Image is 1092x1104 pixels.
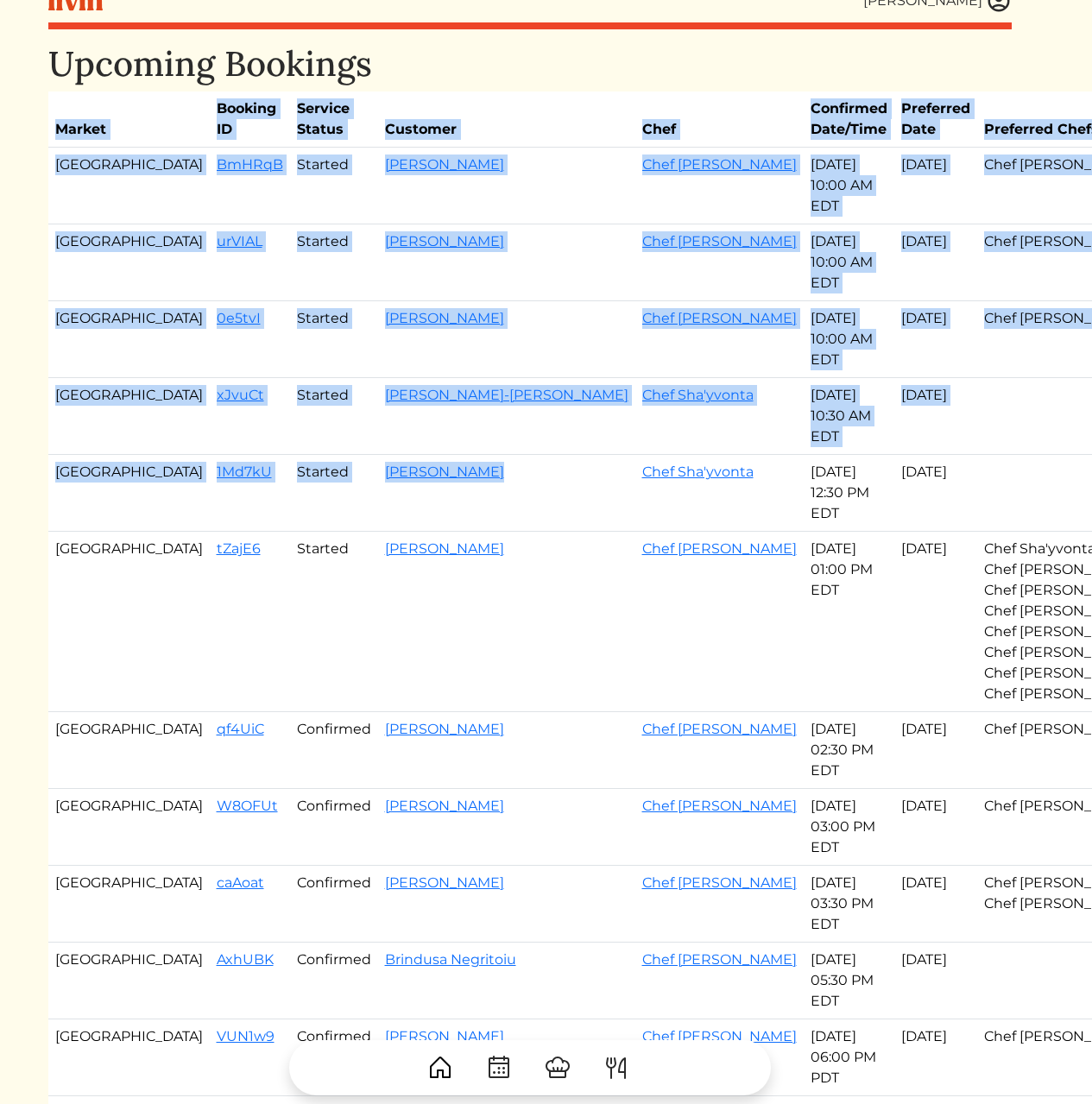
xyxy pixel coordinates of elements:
td: [GEOGRAPHIC_DATA] [48,455,210,532]
a: [PERSON_NAME] [385,540,504,557]
td: [GEOGRAPHIC_DATA] [48,1019,210,1096]
td: [GEOGRAPHIC_DATA] [48,712,210,789]
a: W8OFUt [217,798,278,814]
a: 1Md7kU [217,464,272,480]
td: [DATE] [894,532,977,712]
td: [DATE] 03:30 PM EDT [804,866,894,943]
a: [PERSON_NAME] [385,721,504,737]
td: [GEOGRAPHIC_DATA] [48,866,210,943]
td: [DATE] 10:00 AM EDT [804,148,894,224]
a: Chef [PERSON_NAME] [642,540,797,557]
a: Chef [PERSON_NAME] [642,798,797,814]
a: [PERSON_NAME]-[PERSON_NAME] [385,387,628,403]
a: [PERSON_NAME] [385,464,504,480]
td: [DATE] [894,943,977,1019]
th: Service Status [290,91,378,148]
a: Chef [PERSON_NAME] [642,233,797,249]
td: [GEOGRAPHIC_DATA] [48,789,210,866]
a: qf4UiC [217,721,264,737]
td: [DATE] 06:00 PM PDT [804,1019,894,1096]
h1: Upcoming Bookings [48,43,1012,85]
td: [DATE] 10:00 AM EDT [804,224,894,301]
th: Confirmed Date/Time [804,91,894,148]
a: Chef [PERSON_NAME] [642,156,797,173]
td: [DATE] [894,455,977,532]
a: 0e5tvI [217,310,261,326]
img: House-9bf13187bcbb5817f509fe5e7408150f90897510c4275e13d0d5fca38e0b5951.svg [426,1054,454,1082]
td: [GEOGRAPHIC_DATA] [48,301,210,378]
a: Brindusa Negritoiu [385,951,516,968]
a: [PERSON_NAME] [385,874,504,891]
td: Started [290,148,378,224]
a: [PERSON_NAME] [385,233,504,249]
td: [DATE] 12:30 PM EDT [804,455,894,532]
img: ChefHat-a374fb509e4f37eb0702ca99f5f64f3b6956810f32a249b33092029f8484b388.svg [544,1054,571,1082]
a: Chef [PERSON_NAME] [642,874,797,891]
td: [GEOGRAPHIC_DATA] [48,224,210,301]
td: Confirmed [290,1019,378,1096]
td: [DATE] [894,866,977,943]
td: Confirmed [290,866,378,943]
a: [PERSON_NAME] [385,156,504,173]
a: urVIAL [217,233,262,249]
a: Chef [PERSON_NAME] [642,951,797,968]
a: [PERSON_NAME] [385,310,504,326]
td: [DATE] 01:00 PM EDT [804,532,894,712]
a: Chef Sha'yvonta [642,464,754,480]
td: [DATE] [894,789,977,866]
td: [DATE] 10:30 AM EDT [804,378,894,455]
a: BmHRqB [217,156,283,173]
td: [DATE] 10:00 AM EDT [804,301,894,378]
th: Market [48,91,210,148]
td: Started [290,301,378,378]
td: [DATE] [894,712,977,789]
td: Started [290,532,378,712]
th: Booking ID [210,91,290,148]
td: [DATE] [894,301,977,378]
th: Preferred Date [894,91,977,148]
td: [DATE] 02:30 PM EDT [804,712,894,789]
td: Confirmed [290,712,378,789]
a: caAoat [217,874,264,891]
td: Started [290,378,378,455]
a: AxhUBK [217,951,274,968]
td: Confirmed [290,789,378,866]
a: Chef [PERSON_NAME] [642,721,797,737]
td: Started [290,224,378,301]
a: Chef Sha'yvonta [642,387,754,403]
td: [DATE] [894,148,977,224]
td: [GEOGRAPHIC_DATA] [48,943,210,1019]
td: [DATE] [894,378,977,455]
a: xJvuCt [217,387,264,403]
td: [DATE] [894,224,977,301]
td: [GEOGRAPHIC_DATA] [48,532,210,712]
a: Chef [PERSON_NAME] [642,310,797,326]
td: [DATE] 03:00 PM EDT [804,789,894,866]
img: CalendarDots-5bcf9d9080389f2a281d69619e1c85352834be518fbc73d9501aef674afc0d57.svg [485,1054,513,1082]
a: tZajE6 [217,540,261,557]
td: Started [290,455,378,532]
td: [GEOGRAPHIC_DATA] [48,148,210,224]
td: Confirmed [290,943,378,1019]
a: [PERSON_NAME] [385,798,504,814]
td: [GEOGRAPHIC_DATA] [48,378,210,455]
td: [DATE] [894,1019,977,1096]
th: Chef [635,91,804,148]
th: Customer [378,91,635,148]
img: ForkKnife-55491504ffdb50bab0c1e09e7649658475375261d09fd45db06cec23bce548bf.svg [603,1054,630,1082]
td: [DATE] 05:30 PM EDT [804,943,894,1019]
